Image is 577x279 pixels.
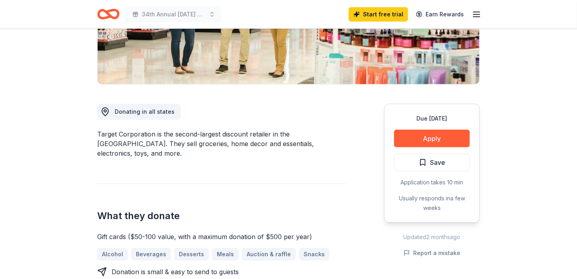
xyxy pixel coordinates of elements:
h2: What they donate [97,210,346,222]
a: Alcohol [97,248,128,261]
button: 34th Annual [DATE] Benefit [126,6,222,22]
a: Start free trial [349,7,408,22]
a: Snacks [299,248,330,261]
button: Save [394,154,470,171]
a: Home [97,5,120,24]
div: Donation is small & easy to send to guests [112,267,239,277]
div: Usually responds in a few weeks [394,194,470,213]
span: 34th Annual [DATE] Benefit [142,10,206,19]
div: Updated 2 months ago [384,232,480,242]
a: Beverages [131,248,171,261]
div: Due [DATE] [394,114,470,123]
button: Apply [394,130,470,147]
a: Auction & raffle [242,248,296,261]
div: Gift cards ($50-100 value, with a maximum donation of $500 per year) [97,232,346,241]
a: Earn Rewards [411,7,469,22]
button: Report a mistake [404,248,460,258]
span: Donating in all states [115,108,175,115]
div: Target Corporation is the second-largest discount retailer in the [GEOGRAPHIC_DATA]. They sell gr... [97,129,346,158]
a: Meals [212,248,239,261]
a: Desserts [174,248,209,261]
div: Application takes 10 min [394,178,470,187]
span: Save [430,157,445,168]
